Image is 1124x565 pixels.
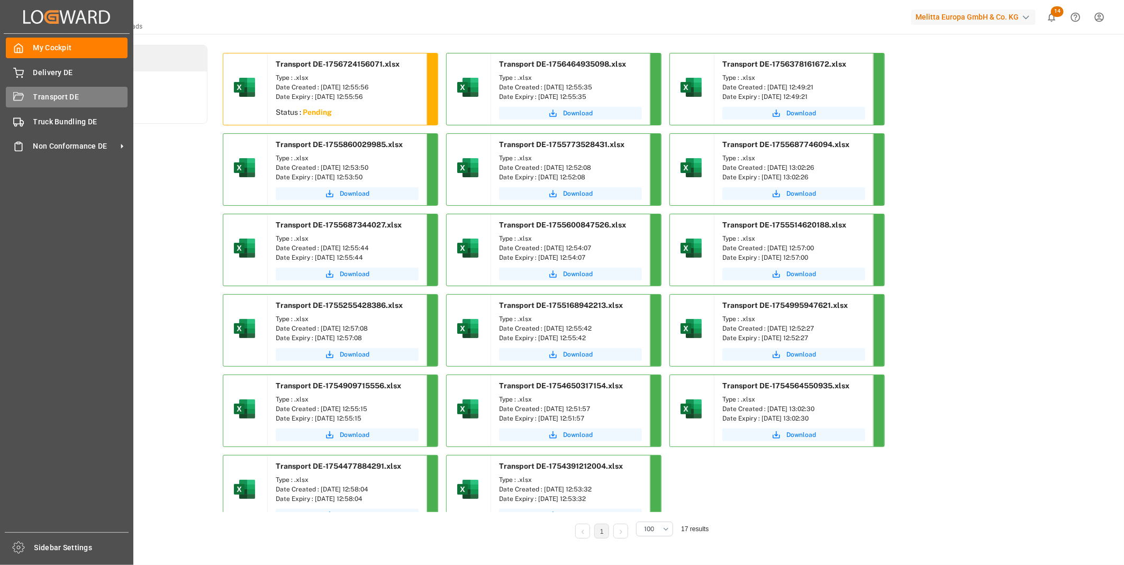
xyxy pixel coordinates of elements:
[276,324,419,333] div: Date Created : [DATE] 12:57:08
[563,430,593,440] span: Download
[276,404,419,414] div: Date Created : [DATE] 12:55:15
[722,221,846,229] span: Transport DE-1755514620188.xlsx
[6,62,128,83] a: Delivery DE
[722,83,865,92] div: Date Created : [DATE] 12:49:21
[303,108,332,116] sapn: Pending
[232,396,257,422] img: microsoft-excel-2019--v1.png
[276,243,419,253] div: Date Created : [DATE] 12:55:44
[722,404,865,414] div: Date Created : [DATE] 13:02:30
[232,235,257,261] img: microsoft-excel-2019--v1.png
[276,462,401,470] span: Transport DE-1754477884291.xlsx
[722,234,865,243] div: Type : .xlsx
[1064,5,1087,29] button: Help Center
[786,108,816,118] span: Download
[499,462,623,470] span: Transport DE-1754391212004.xlsx
[722,395,865,404] div: Type : .xlsx
[499,107,642,120] button: Download
[276,187,419,200] button: Download
[722,172,865,182] div: Date Expiry : [DATE] 13:02:26
[722,268,865,280] a: Download
[340,269,369,279] span: Download
[563,189,593,198] span: Download
[276,429,419,441] button: Download
[276,509,419,522] a: Download
[911,10,1036,25] div: Melitta Europa GmbH & Co. KG
[276,73,419,83] div: Type : .xlsx
[722,429,865,441] button: Download
[563,350,593,359] span: Download
[722,333,865,343] div: Date Expiry : [DATE] 12:52:27
[722,301,848,309] span: Transport DE-1754995947621.xlsx
[276,153,419,163] div: Type : .xlsx
[499,60,626,68] span: Transport DE-1756464935098.xlsx
[499,414,642,423] div: Date Expiry : [DATE] 12:51:57
[722,140,849,149] span: Transport DE-1755687746094.xlsx
[33,116,128,127] span: Truck Bundling DE
[499,333,642,343] div: Date Expiry : [DATE] 12:55:42
[563,269,593,279] span: Download
[600,528,604,535] a: 1
[499,153,642,163] div: Type : .xlsx
[575,524,590,539] li: Previous Page
[499,301,623,309] span: Transport DE-1755168942213.xlsx
[594,524,609,539] li: 1
[455,396,481,422] img: microsoft-excel-2019--v1.png
[499,234,642,243] div: Type : .xlsx
[911,7,1040,27] button: Melitta Europa GmbH & Co. KG
[232,155,257,180] img: microsoft-excel-2019--v1.png
[276,494,419,504] div: Date Expiry : [DATE] 12:58:04
[678,316,704,341] img: microsoft-excel-2019--v1.png
[499,92,642,102] div: Date Expiry : [DATE] 12:55:35
[499,404,642,414] div: Date Created : [DATE] 12:51:57
[276,395,419,404] div: Type : .xlsx
[722,348,865,361] button: Download
[499,221,626,229] span: Transport DE-1755600847526.xlsx
[499,163,642,172] div: Date Created : [DATE] 12:52:08
[499,253,642,262] div: Date Expiry : [DATE] 12:54:07
[499,395,642,404] div: Type : .xlsx
[678,75,704,100] img: microsoft-excel-2019--v1.png
[6,111,128,132] a: Truck Bundling DE
[563,511,593,520] span: Download
[499,348,642,361] a: Download
[786,189,816,198] span: Download
[722,324,865,333] div: Date Created : [DATE] 12:52:27
[276,414,419,423] div: Date Expiry : [DATE] 12:55:15
[499,509,642,522] button: Download
[33,67,128,78] span: Delivery DE
[33,92,128,103] span: Transport DE
[276,163,419,172] div: Date Created : [DATE] 12:53:50
[276,348,419,361] a: Download
[276,172,419,182] div: Date Expiry : [DATE] 12:53:50
[499,324,642,333] div: Date Created : [DATE] 12:55:42
[499,429,642,441] button: Download
[499,187,642,200] button: Download
[681,525,709,533] span: 17 results
[499,172,642,182] div: Date Expiry : [DATE] 12:52:08
[276,140,403,149] span: Transport DE-1755860029985.xlsx
[1051,6,1064,17] span: 14
[722,243,865,253] div: Date Created : [DATE] 12:57:00
[644,524,654,534] span: 100
[1040,5,1064,29] button: show 14 new notifications
[268,104,427,123] div: Status :
[499,73,642,83] div: Type : .xlsx
[455,477,481,502] img: microsoft-excel-2019--v1.png
[455,316,481,341] img: microsoft-excel-2019--v1.png
[232,316,257,341] img: microsoft-excel-2019--v1.png
[499,485,642,494] div: Date Created : [DATE] 12:53:32
[722,163,865,172] div: Date Created : [DATE] 13:02:26
[499,243,642,253] div: Date Created : [DATE] 12:54:07
[276,301,403,309] span: Transport DE-1755255428386.xlsx
[232,75,257,100] img: microsoft-excel-2019--v1.png
[722,153,865,163] div: Type : .xlsx
[499,268,642,280] button: Download
[276,268,419,280] button: Download
[455,235,481,261] img: microsoft-excel-2019--v1.png
[722,314,865,324] div: Type : .xlsx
